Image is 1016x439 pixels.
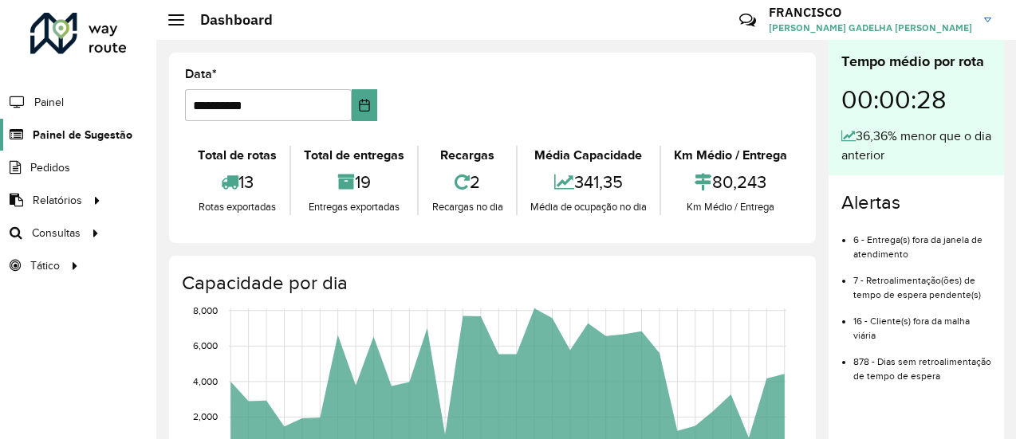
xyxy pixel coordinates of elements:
h2: Dashboard [184,11,273,29]
span: Painel [34,94,64,111]
div: Total de rotas [189,146,286,165]
div: Recargas [423,146,511,165]
text: 4,000 [193,376,218,386]
h4: Capacidade por dia [182,272,800,295]
text: 8,000 [193,305,218,316]
li: 6 - Entrega(s) fora da janela de atendimento [853,221,991,261]
h3: FRANCISCO [769,5,972,20]
div: Km Médio / Entrega [665,146,796,165]
span: Pedidos [30,159,70,176]
div: Tempo médio por rota [841,51,991,73]
li: 7 - Retroalimentação(ões) de tempo de espera pendente(s) [853,261,991,302]
div: 2 [423,165,511,199]
div: Total de entregas [295,146,413,165]
div: Recargas no dia [423,199,511,215]
div: Média de ocupação no dia [522,199,656,215]
text: 2,000 [193,412,218,422]
span: Painel de Sugestão [33,127,132,143]
div: 19 [295,165,413,199]
div: 341,35 [522,165,656,199]
span: [PERSON_NAME] GADELHA [PERSON_NAME] [769,21,972,35]
div: 13 [189,165,286,199]
div: Km Médio / Entrega [665,199,796,215]
a: Contato Rápido [730,3,765,37]
span: Relatórios [33,192,82,209]
h4: Alertas [841,191,991,214]
div: 00:00:28 [841,73,991,127]
div: 80,243 [665,165,796,199]
span: Consultas [32,225,81,241]
div: Entregas exportadas [295,199,413,215]
text: 6,000 [193,340,218,351]
li: 16 - Cliente(s) fora da malha viária [853,302,991,343]
div: 36,36% menor que o dia anterior [841,127,991,165]
label: Data [185,65,217,84]
span: Tático [30,257,60,274]
button: Choose Date [352,89,377,121]
li: 878 - Dias sem retroalimentação de tempo de espera [853,343,991,383]
div: Rotas exportadas [189,199,286,215]
div: Média Capacidade [522,146,656,165]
